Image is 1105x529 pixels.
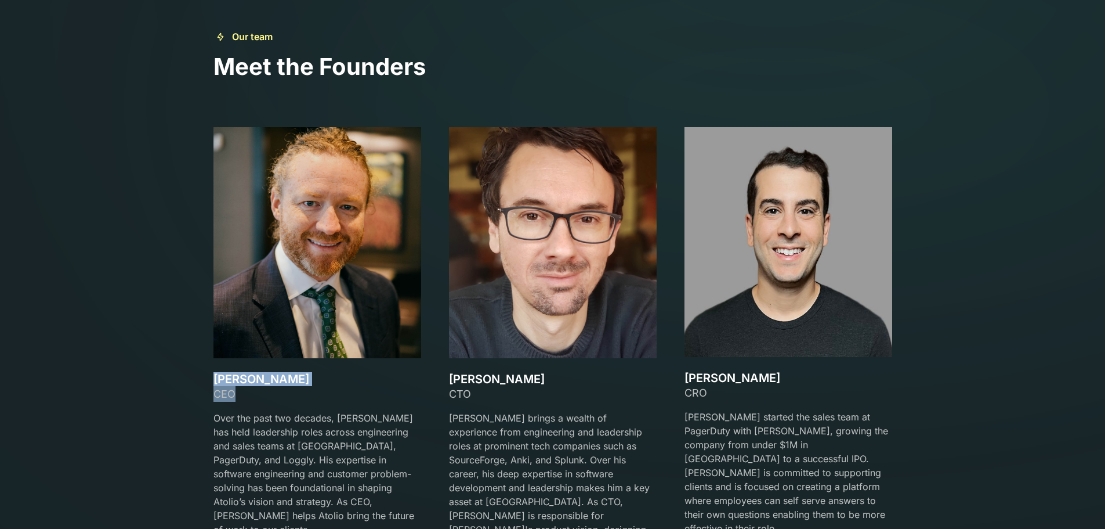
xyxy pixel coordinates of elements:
div: Our team [232,30,273,44]
h3: [PERSON_NAME] [449,372,657,386]
iframe: Chat Widget [1047,473,1105,529]
img: team [213,127,421,358]
div: Widget de chat [1047,473,1105,529]
h2: Meet the Founders [213,53,892,81]
h3: [PERSON_NAME] [213,372,421,386]
div: CTO [449,386,657,402]
img: team [449,127,657,358]
div: CEO [213,386,421,402]
h3: [PERSON_NAME] [684,371,892,385]
div: CRO [684,385,892,401]
img: team [684,127,892,357]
